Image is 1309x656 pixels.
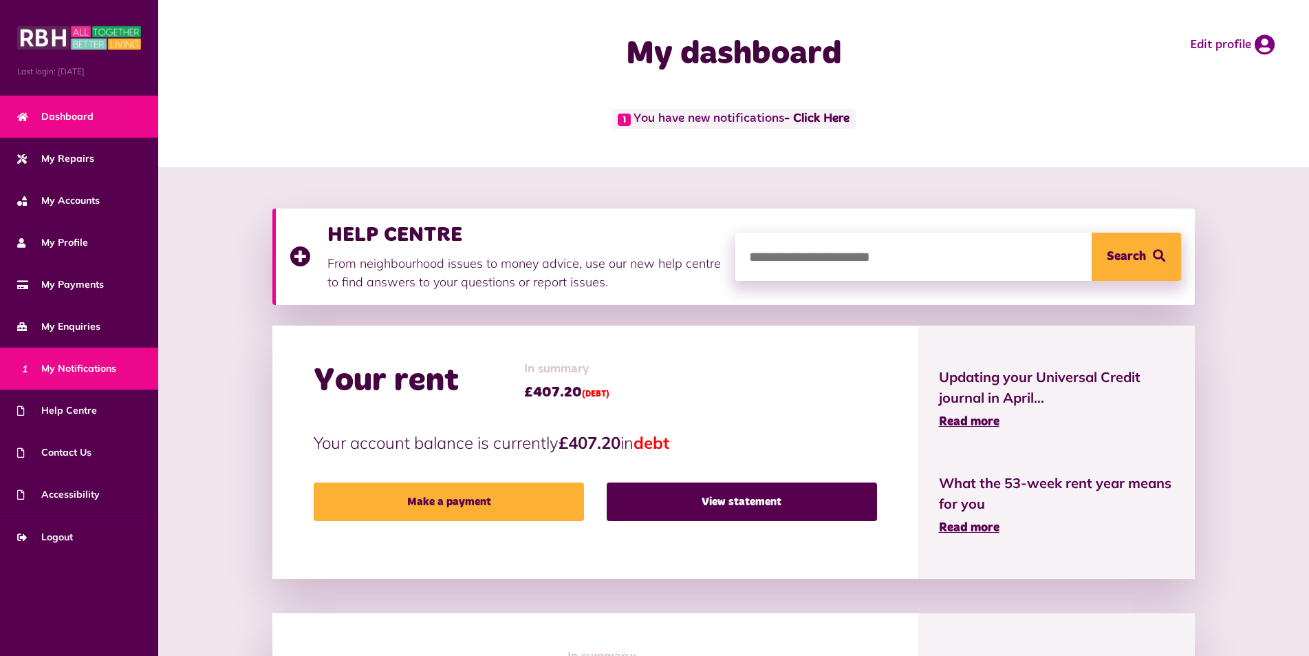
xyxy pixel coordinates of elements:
span: My Enquiries [17,319,100,334]
span: (DEBT) [582,390,609,399]
a: Updating your Universal Credit journal in April... Read more [939,367,1174,432]
button: Search [1092,233,1181,281]
span: Last login: [DATE] [17,65,141,78]
a: - Click Here [784,113,850,125]
span: 1 [17,361,32,376]
span: Read more [939,522,999,534]
span: What the 53-week rent year means for you [939,473,1174,514]
span: Help Centre [17,403,97,418]
span: My Notifications [17,361,116,376]
span: In summary [524,360,609,379]
strong: £407.20 [559,432,620,453]
span: 1 [618,114,631,126]
span: Updating your Universal Credit journal in April... [939,367,1174,408]
span: Search [1107,233,1146,281]
span: You have new notifications [612,109,856,129]
span: Read more [939,416,999,428]
h3: HELP CENTRE [327,222,722,247]
span: My Repairs [17,151,94,166]
span: Accessibility [17,487,100,502]
a: View statement [607,483,877,521]
span: debt [634,432,669,453]
span: Contact Us [17,445,91,460]
span: £407.20 [524,382,609,403]
span: Logout [17,530,73,544]
img: MyRBH [17,24,141,52]
span: My Accounts [17,193,100,208]
span: Dashboard [17,109,94,124]
span: My Profile [17,235,88,250]
p: From neighbourhood issues to money advice, use our new help centre to find answers to your questi... [327,254,722,291]
h2: Your rent [314,361,459,401]
p: Your account balance is currently in [314,430,877,455]
a: Edit profile [1190,34,1275,55]
a: What the 53-week rent year means for you Read more [939,473,1174,538]
a: Make a payment [314,483,584,521]
span: My Payments [17,277,104,292]
h1: My dashboard [459,34,1008,74]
